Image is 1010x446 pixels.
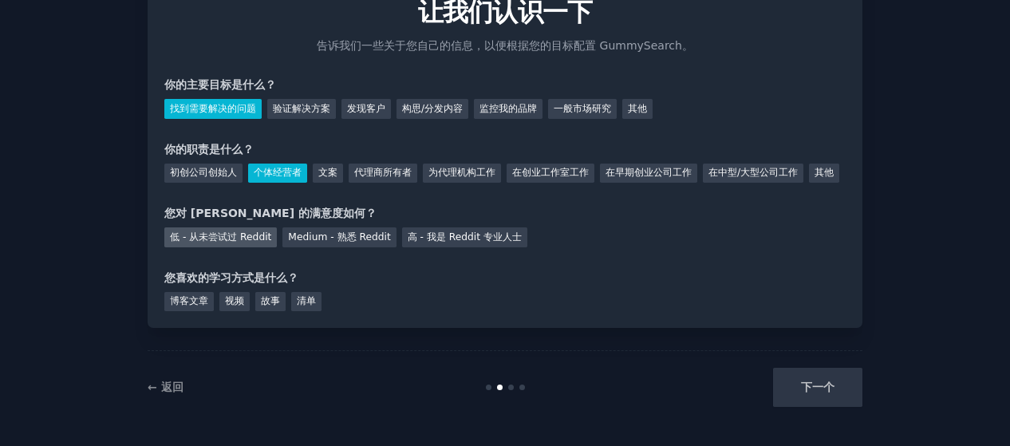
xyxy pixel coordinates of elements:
font: 清单 [297,295,316,306]
font: 监控我的品牌 [479,103,537,114]
font: 初创公司创始人 [170,167,237,178]
font: 您对 [PERSON_NAME] 的满意度如何？ [164,207,377,219]
font: 发现客户 [347,103,385,114]
font: 低 - 从未尝试过 Reddit [170,231,271,243]
font: 您喜欢的学习方式是什么？ [164,271,298,284]
font: 文案 [318,167,337,178]
font: 你的主要目标是什么？ [164,78,276,91]
font: 其他 [628,103,647,114]
font: 找到需要解决的问题 [170,103,256,114]
font: 代理商所有者 [354,167,412,178]
font: 其他 [815,167,834,178]
font: 构思/分发内容 [402,103,463,114]
font: 为代理机构工作 [428,167,495,178]
font: 博客文章 [170,295,208,306]
font: 高 - 我是 Reddit 专业人士 [408,231,522,243]
font: 个体经营者 [254,167,302,178]
font: 验证解决方案 [273,103,330,114]
a: ← 返回 [148,381,183,393]
font: 视频 [225,295,244,306]
font: 故事 [261,295,280,306]
font: 在创业工作室工作 [512,167,589,178]
font: 一般市场研究 [554,103,611,114]
font: 在早期创业公司工作 [606,167,692,178]
font: Medium - 熟悉 Reddit [288,231,390,243]
font: 在中型/大型公司工作 [708,167,798,178]
font: 你的职责是什么？ [164,143,254,156]
font: 告诉我们一些关于您自己的信息，以便根据您的目标配置 GummySearch。 [317,39,693,52]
